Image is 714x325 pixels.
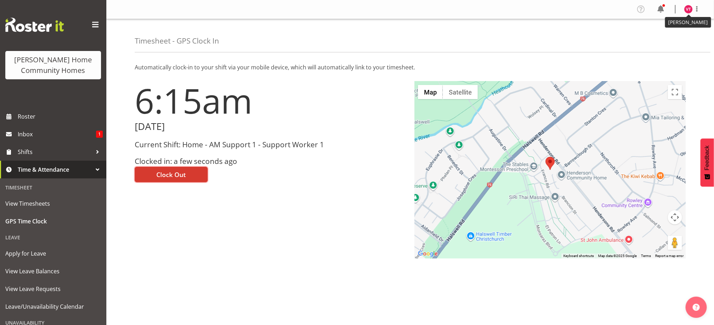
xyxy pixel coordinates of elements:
span: View Leave Balances [5,266,101,276]
div: Timesheet [2,180,105,195]
span: Apply for Leave [5,248,101,259]
span: Shifts [18,147,92,157]
a: Terms (opens in new tab) [641,254,651,258]
span: View Timesheets [5,198,101,209]
div: [PERSON_NAME] Home Community Homes [12,55,94,76]
span: Feedback [704,146,710,170]
span: Leave/Unavailability Calendar [5,301,101,312]
span: Roster [18,111,103,122]
button: Show street map [418,85,443,99]
a: View Leave Requests [2,280,105,298]
span: Clock Out [157,170,186,179]
a: View Leave Balances [2,262,105,280]
p: Automatically clock-in to your shift via your mobile device, which will automatically link to you... [135,63,686,72]
h2: [DATE] [135,121,406,132]
div: Leave [2,230,105,245]
button: Clock Out [135,167,208,182]
h3: Current Shift: Home - AM Support 1 - Support Worker 1 [135,141,406,149]
span: View Leave Requests [5,284,101,294]
img: vanessa-thornley8527.jpg [684,5,693,13]
img: help-xxl-2.png [693,304,700,311]
button: Keyboard shortcuts [563,253,594,258]
h1: 6:15am [135,81,406,120]
img: Google [416,249,440,258]
a: GPS Time Clock [2,212,105,230]
span: Map data ©2025 Google [598,254,637,258]
h4: Timesheet - GPS Clock In [135,37,219,45]
span: GPS Time Clock [5,216,101,227]
a: View Timesheets [2,195,105,212]
a: Open this area in Google Maps (opens a new window) [416,249,440,258]
button: Drag Pegman onto the map to open Street View [668,236,682,250]
img: Rosterit website logo [5,18,64,32]
h3: Clocked in: a few seconds ago [135,157,406,165]
button: Toggle fullscreen view [668,85,682,99]
a: Report a map error [655,254,684,258]
button: Map camera controls [668,210,682,224]
button: Feedback - Show survey [701,138,714,187]
span: Inbox [18,129,96,139]
span: 1 [96,131,103,138]
a: Apply for Leave [2,245,105,262]
span: Time & Attendance [18,164,92,175]
a: Leave/Unavailability Calendar [2,298,105,315]
button: Show satellite imagery [443,85,478,99]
